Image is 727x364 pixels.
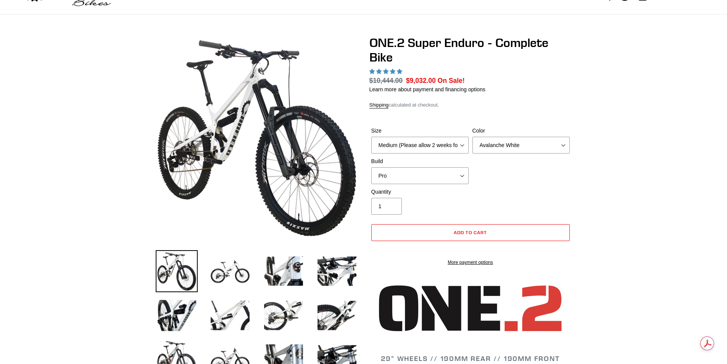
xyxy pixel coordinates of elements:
img: Load image into Gallery viewer, ONE.2 Super Enduro - Complete Bike [316,294,358,336]
img: Load image into Gallery viewer, ONE.2 Super Enduro - Complete Bike [209,250,251,292]
label: Quantity [371,188,469,196]
img: Load image into Gallery viewer, ONE.2 Super Enduro - Complete Bike [156,250,198,292]
a: Learn more about payment and financing options [369,86,485,92]
img: Load image into Gallery viewer, ONE.2 Super Enduro - Complete Bike [263,294,305,336]
label: Build [371,157,469,165]
button: Add to cart [371,224,570,241]
span: Add to cart [454,230,487,235]
a: Shipping [369,102,389,108]
img: Load image into Gallery viewer, ONE.2 Super Enduro - Complete Bike [263,250,305,292]
label: Size [371,127,469,135]
span: $9,032.00 [406,77,436,84]
div: calculated at checkout. [369,101,572,109]
s: $10,444.00 [369,77,403,84]
span: On Sale! [438,76,465,86]
h1: ONE.2 Super Enduro - Complete Bike [369,36,572,65]
label: Color [472,127,570,135]
a: More payment options [371,259,570,266]
img: Load image into Gallery viewer, ONE.2 Super Enduro - Complete Bike [209,294,251,336]
span: 29" WHEELS // 190MM REAR // 190MM FRONT [381,354,559,363]
img: Load image into Gallery viewer, ONE.2 Super Enduro - Complete Bike [316,250,358,292]
img: Load image into Gallery viewer, ONE.2 Super Enduro - Complete Bike [156,294,198,336]
span: 5.00 stars [369,68,404,74]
